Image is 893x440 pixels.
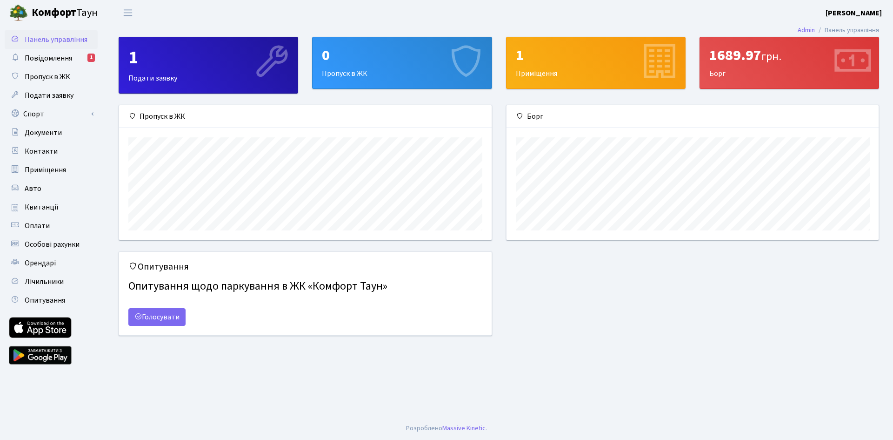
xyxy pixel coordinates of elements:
a: Авто [5,179,98,198]
span: Пропуск в ЖК [25,72,70,82]
a: 1Приміщення [506,37,686,89]
a: Пропуск в ЖК [5,68,98,86]
span: Особові рахунки [25,239,80,250]
span: Оплати [25,221,50,231]
div: Борг [700,37,879,88]
a: Голосувати [128,308,186,326]
a: Орендарі [5,254,98,272]
div: Борг [506,105,879,128]
span: Контакти [25,146,58,156]
div: Подати заявку [119,37,298,93]
div: 1 [128,47,288,69]
img: logo.png [9,4,28,22]
span: Повідомлення [25,53,72,63]
span: Документи [25,128,62,138]
div: . [406,423,487,433]
a: Massive Kinetic [442,423,486,433]
a: Розроблено [406,423,442,433]
a: Повідомлення1 [5,49,98,68]
div: Пропуск в ЖК [313,37,491,88]
a: Особові рахунки [5,235,98,254]
div: Приміщення [506,37,685,88]
span: грн. [761,48,781,65]
span: Орендарі [25,258,56,268]
b: [PERSON_NAME] [826,8,882,18]
a: Документи [5,123,98,142]
a: Лічильники [5,272,98,291]
a: Оплати [5,217,98,235]
b: Комфорт [32,5,76,20]
span: Квитанції [25,202,59,212]
span: Приміщення [25,165,66,175]
a: Подати заявку [5,86,98,105]
li: Панель управління [815,25,879,35]
span: Авто [25,183,41,194]
div: 1 [87,54,95,62]
a: Admin [798,25,815,35]
a: Приміщення [5,161,98,179]
a: 0Пропуск в ЖК [312,37,492,89]
a: [PERSON_NAME] [826,7,882,19]
div: 1 [516,47,676,64]
span: Таун [32,5,98,21]
a: Панель управління [5,30,98,49]
a: Контакти [5,142,98,161]
a: Опитування [5,291,98,310]
button: Переключити навігацію [116,5,140,20]
div: Пропуск в ЖК [119,105,492,128]
span: Подати заявку [25,90,73,101]
a: 1Подати заявку [119,37,298,94]
div: 1689.97 [709,47,869,64]
h4: Опитування щодо паркування в ЖК «Комфорт Таун» [128,276,482,297]
span: Опитування [25,295,65,305]
h5: Опитування [128,261,482,272]
a: Спорт [5,105,98,123]
nav: breadcrumb [784,20,893,40]
a: Квитанції [5,198,98,217]
div: 0 [322,47,482,64]
span: Лічильники [25,277,64,287]
span: Панель управління [25,34,87,45]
